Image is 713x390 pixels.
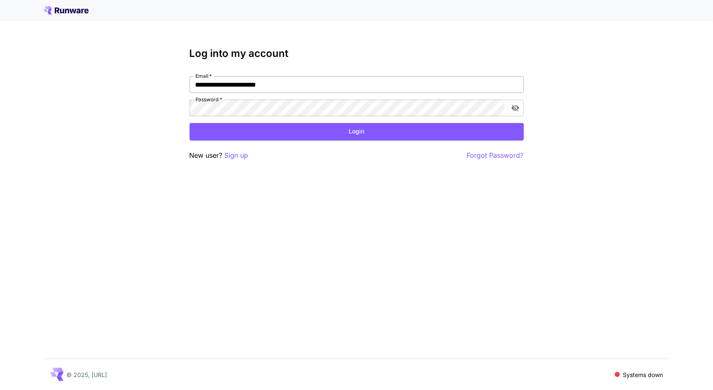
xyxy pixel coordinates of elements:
[467,150,524,161] button: Forgot Password?
[195,72,212,80] label: Email
[623,370,663,379] p: Systems down
[195,96,222,103] label: Password
[225,150,249,161] button: Sign up
[67,370,107,379] p: © 2025, [URL]
[190,48,524,59] h3: Log into my account
[508,100,523,115] button: toggle password visibility
[190,150,249,161] p: New user?
[190,123,524,140] button: Login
